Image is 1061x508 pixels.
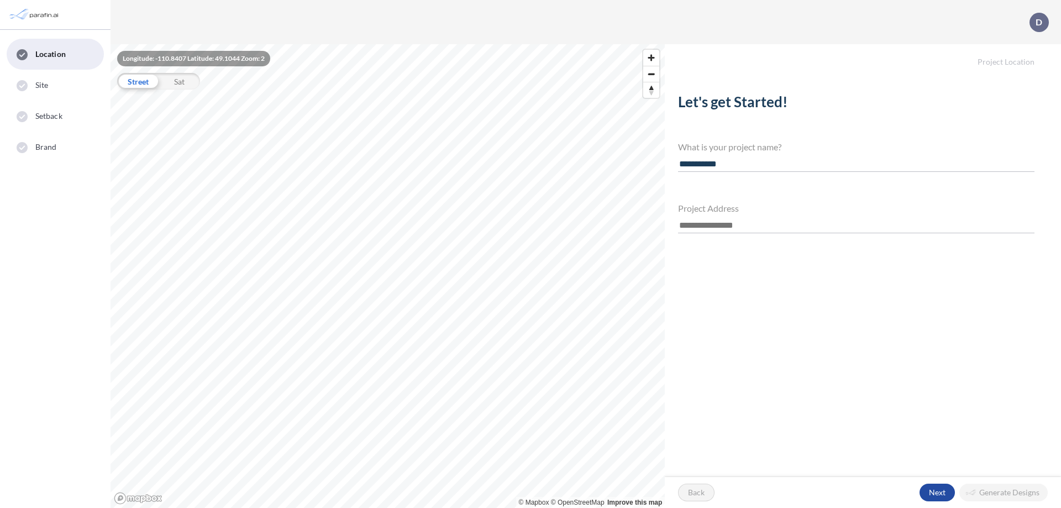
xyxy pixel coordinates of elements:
[607,499,662,506] a: Improve this map
[159,73,200,90] div: Sat
[35,80,48,91] span: Site
[35,111,62,122] span: Setback
[643,82,659,98] button: Reset bearing to north
[678,93,1034,115] h2: Let's get Started!
[929,487,946,498] p: Next
[114,492,162,505] a: Mapbox homepage
[8,4,62,25] img: Parafin
[111,44,665,508] canvas: Map
[35,49,66,60] span: Location
[920,484,955,501] button: Next
[551,499,605,506] a: OpenStreetMap
[643,66,659,82] button: Zoom out
[678,203,1034,213] h4: Project Address
[117,51,270,66] div: Longitude: -110.8407 Latitude: 49.1044 Zoom: 2
[117,73,159,90] div: Street
[1036,17,1042,27] p: D
[643,50,659,66] button: Zoom in
[519,499,549,506] a: Mapbox
[678,142,1034,152] h4: What is your project name?
[35,142,57,153] span: Brand
[665,44,1061,67] h5: Project Location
